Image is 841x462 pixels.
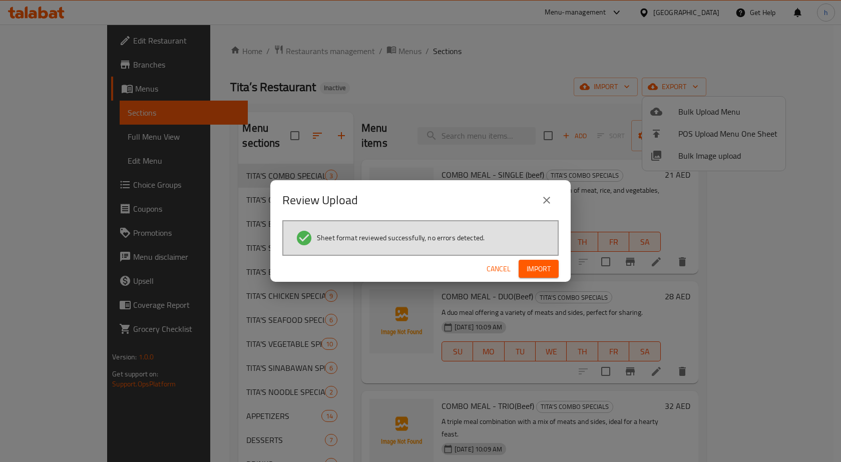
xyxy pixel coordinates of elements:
button: Import [519,260,559,278]
span: Import [527,263,551,275]
button: Cancel [483,260,515,278]
h2: Review Upload [282,192,358,208]
button: close [535,188,559,212]
span: Sheet format reviewed successfully, no errors detected. [317,233,485,243]
span: Cancel [487,263,511,275]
